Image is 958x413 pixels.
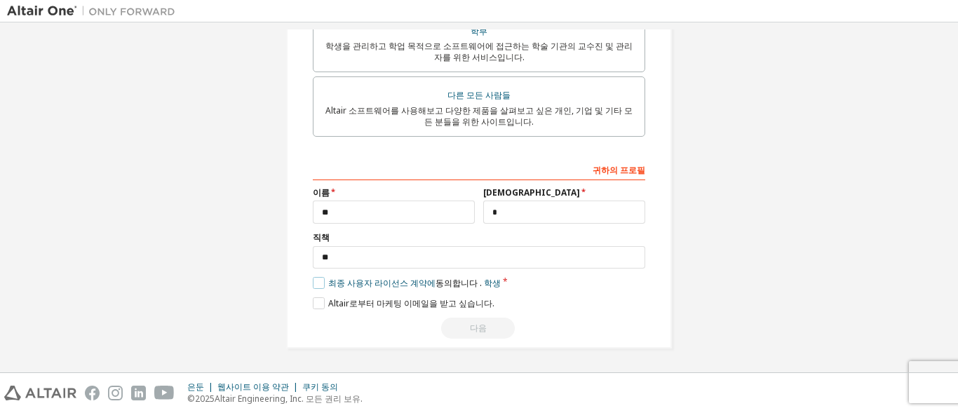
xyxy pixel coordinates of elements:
[131,386,146,400] img: linkedin.svg
[325,40,633,63] font: 학생을 관리하고 학업 목적으로 소프트웨어에 접근하는 학술 기관의 교수진 및 관리자를 위한 서비스입니다.
[108,386,123,400] img: instagram.svg
[325,104,633,128] font: Altair 소프트웨어를 사용해보고 다양한 제품을 살펴보고 싶은 개인, 기업 및 기타 모든 분들을 위한 사이트입니다.
[4,386,76,400] img: altair_logo.svg
[328,277,436,289] font: 최종 사용자 라이선스 계약에
[187,393,195,405] font: ©
[483,187,580,198] font: [DEMOGRAPHIC_DATA]
[313,187,330,198] font: 이름
[313,231,330,243] font: 직책
[471,25,487,37] font: 학부
[85,386,100,400] img: facebook.svg
[313,318,645,339] div: Read and acccept EULA to continue
[217,381,289,393] font: 웹사이트 이용 약관
[484,277,501,289] font: 학생
[593,164,645,176] font: 귀하의 프로필
[436,277,482,289] font: 동의합니다 .
[154,386,175,400] img: youtube.svg
[7,4,182,18] img: 알타이르 원
[187,381,204,393] font: 은둔
[215,393,363,405] font: Altair Engineering, Inc. 모든 권리 보유.
[302,381,338,393] font: 쿠키 동의
[447,89,511,101] font: 다른 모든 사람들
[195,393,215,405] font: 2025
[328,297,494,309] font: Altair로부터 마케팅 이메일을 받고 싶습니다.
